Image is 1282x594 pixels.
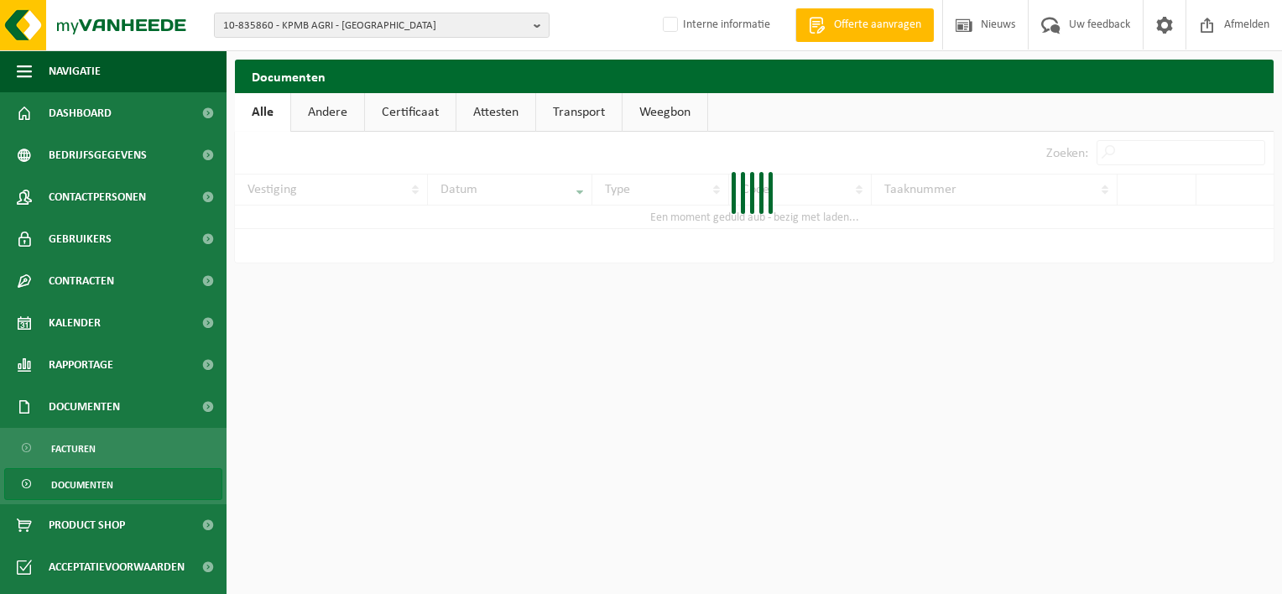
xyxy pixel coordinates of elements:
a: Alle [235,93,290,132]
button: 10-835860 - KPMB AGRI - [GEOGRAPHIC_DATA] [214,13,550,38]
a: Weegbon [623,93,707,132]
span: 10-835860 - KPMB AGRI - [GEOGRAPHIC_DATA] [223,13,527,39]
h2: Documenten [235,60,1274,92]
span: Product Shop [49,504,125,546]
span: Rapportage [49,344,113,386]
span: Offerte aanvragen [830,17,925,34]
a: Offerte aanvragen [795,8,934,42]
a: Transport [536,93,622,132]
span: Contracten [49,260,114,302]
a: Facturen [4,432,222,464]
span: Documenten [51,469,113,501]
span: Acceptatievoorwaarden [49,546,185,588]
a: Certificaat [365,93,456,132]
span: Facturen [51,433,96,465]
span: Dashboard [49,92,112,134]
label: Interne informatie [659,13,770,38]
span: Kalender [49,302,101,344]
span: Contactpersonen [49,176,146,218]
span: Bedrijfsgegevens [49,134,147,176]
span: Navigatie [49,50,101,92]
a: Andere [291,93,364,132]
a: Documenten [4,468,222,500]
span: Gebruikers [49,218,112,260]
a: Attesten [456,93,535,132]
span: Documenten [49,386,120,428]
